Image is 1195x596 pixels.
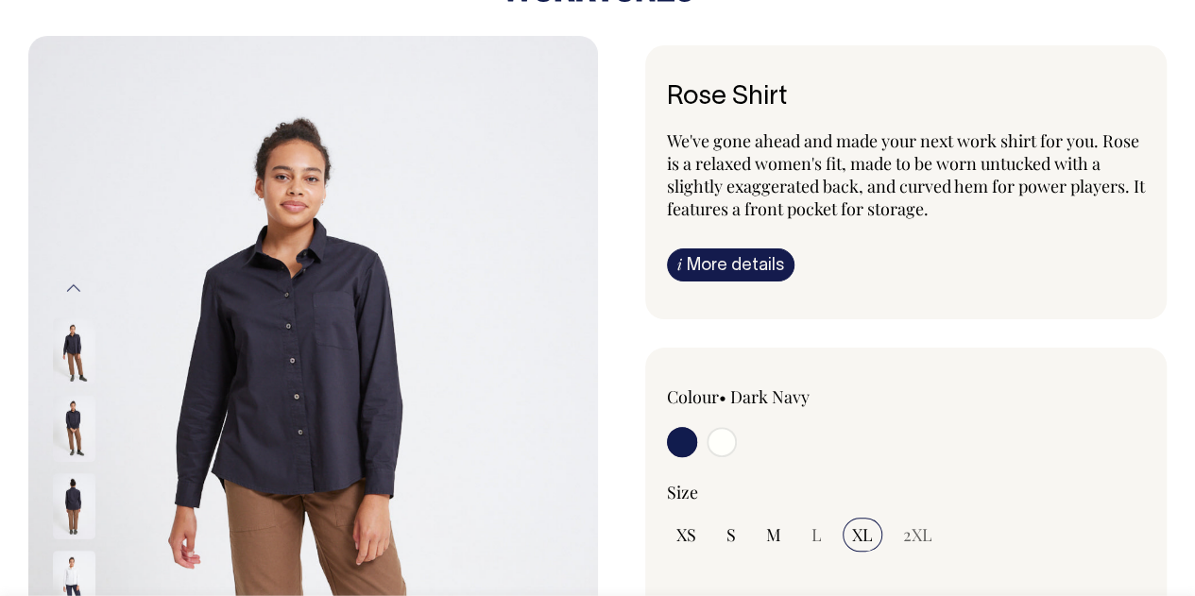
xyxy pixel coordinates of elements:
label: Dark Navy [730,385,810,408]
input: L [802,518,831,552]
span: S [726,523,736,546]
span: 2XL [903,523,932,546]
div: Colour [667,385,859,408]
span: M [766,523,781,546]
span: • [719,385,726,408]
button: Previous [60,267,88,310]
span: L [811,523,822,546]
span: We've gone ahead and made your next work shirt for you. Rose is a relaxed women's fit, made to be... [667,129,1145,220]
h1: Rose Shirt [667,83,1146,112]
div: Size [667,481,1146,503]
img: dark-navy [53,473,95,539]
input: XL [843,518,882,552]
img: dark-navy [53,318,95,384]
span: XL [852,523,873,546]
input: XS [667,518,706,552]
input: M [757,518,791,552]
img: dark-navy [53,396,95,462]
span: XS [676,523,696,546]
input: 2XL [894,518,942,552]
input: S [717,518,745,552]
span: i [677,254,682,274]
a: iMore details [667,248,794,281]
